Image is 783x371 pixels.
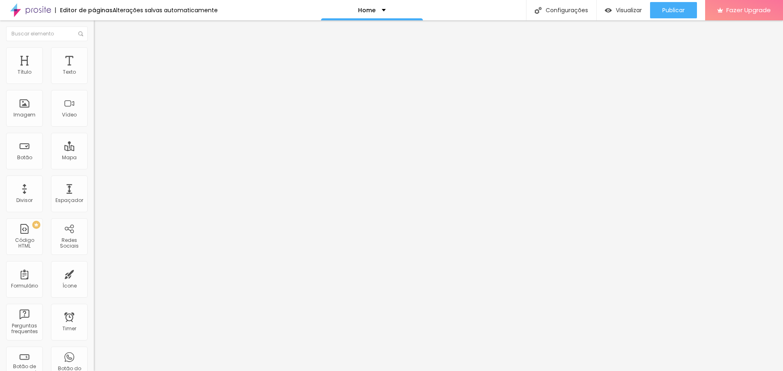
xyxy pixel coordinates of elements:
div: Perguntas frequentes [8,323,40,335]
div: Código HTML [8,237,40,249]
span: Publicar [662,7,685,13]
div: Alterações salvas automaticamente [113,7,218,13]
div: Título [18,69,31,75]
div: Ícone [62,283,77,289]
div: Texto [63,69,76,75]
div: Botão [17,155,32,160]
div: Vídeo [62,112,77,118]
img: Icone [535,7,542,14]
button: Publicar [650,2,697,18]
img: view-1.svg [605,7,612,14]
span: Fazer Upgrade [726,7,771,13]
div: Imagem [13,112,35,118]
div: Formulário [11,283,38,289]
p: Home [358,7,376,13]
button: Visualizar [597,2,650,18]
div: Editor de páginas [55,7,113,13]
span: Visualizar [616,7,642,13]
div: Divisor [16,198,33,203]
div: Timer [62,326,76,331]
div: Espaçador [55,198,83,203]
input: Buscar elemento [6,26,88,41]
div: Redes Sociais [53,237,85,249]
div: Mapa [62,155,77,160]
iframe: Editor [94,20,783,371]
img: Icone [78,31,83,36]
